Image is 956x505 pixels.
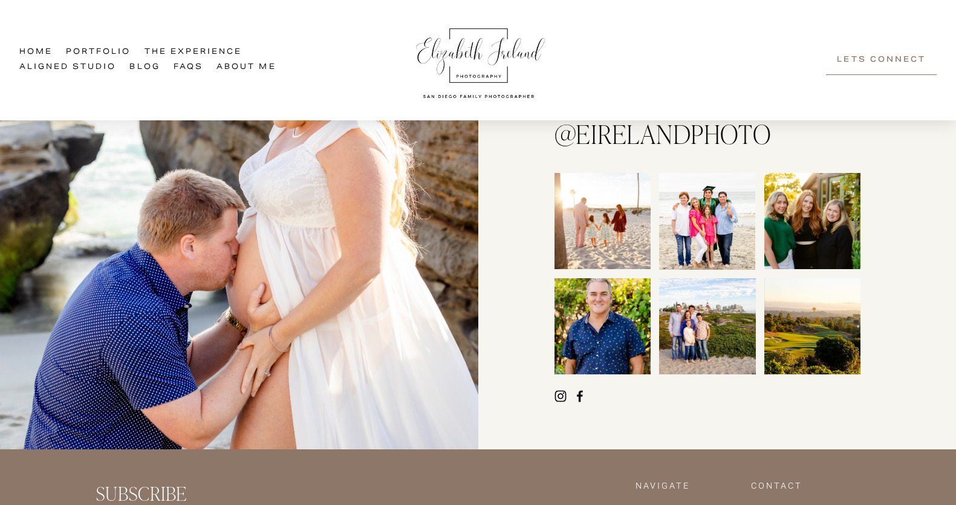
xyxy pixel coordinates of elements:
[554,390,567,402] a: Instagram
[129,60,160,74] a: Blog
[145,46,242,59] span: The Experience
[216,60,276,74] a: About Me
[19,45,53,60] a: Home
[554,266,651,386] img: San Diego Portrait Photographer
[533,173,672,269] img: San Diego Family photographer
[554,85,860,148] h2: Follow Along @eirelandphoto
[19,60,117,74] a: Aligned Studio
[145,45,242,60] a: folder dropdown
[659,161,755,281] img: San Diego family photographer
[751,481,860,492] h4: Contact
[635,278,779,374] img: San Diego Family Photographer
[174,60,203,74] a: FAQs
[66,45,131,60] a: Portfolio
[636,481,744,492] h4: NavigatE
[764,266,860,385] img: San Diego Country Club Photographer
[826,45,937,75] a: Lets Connect
[574,390,586,402] a: Facebook
[409,17,548,103] img: Elizabeth Ireland Photography San Diego Family Photographer
[740,173,885,269] img: San Diego family photographer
